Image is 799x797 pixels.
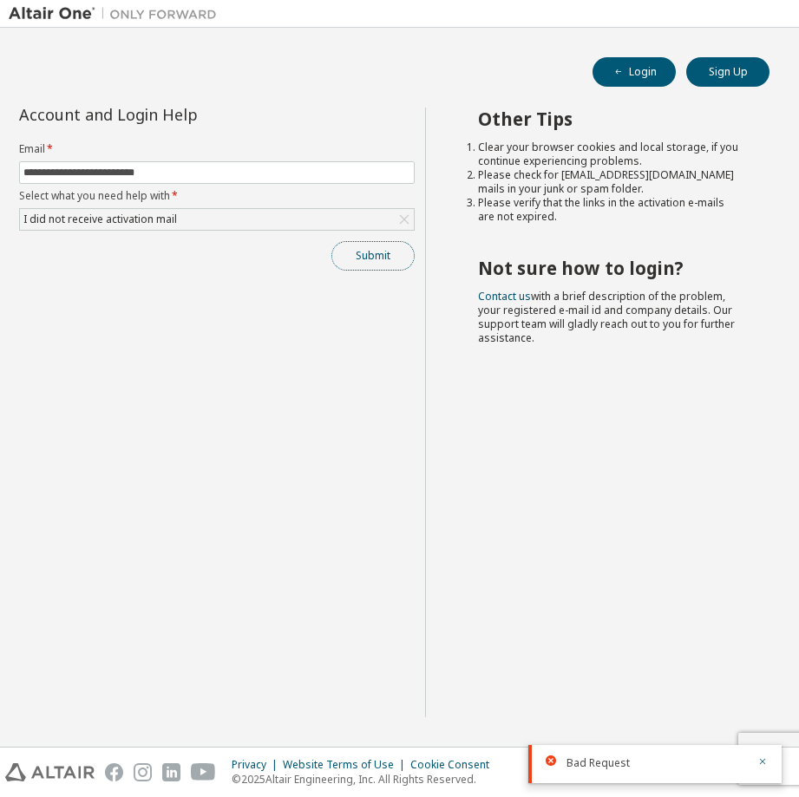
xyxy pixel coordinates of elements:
li: Please check for [EMAIL_ADDRESS][DOMAIN_NAME] mails in your junk or spam folder. [478,168,738,196]
div: Account and Login Help [19,108,336,121]
li: Clear your browser cookies and local storage, if you continue experiencing problems. [478,140,738,168]
li: Please verify that the links in the activation e-mails are not expired. [478,196,738,224]
div: Privacy [232,758,283,772]
img: altair_logo.svg [5,763,95,781]
div: I did not receive activation mail [20,209,414,230]
img: youtube.svg [191,763,216,781]
a: Contact us [478,289,531,304]
img: facebook.svg [105,763,123,781]
button: Sign Up [686,57,770,87]
h2: Other Tips [478,108,738,130]
span: Bad Request [567,756,630,770]
img: instagram.svg [134,763,152,781]
img: linkedin.svg [162,763,180,781]
span: with a brief description of the problem, your registered e-mail id and company details. Our suppo... [478,289,735,345]
p: © 2025 Altair Engineering, Inc. All Rights Reserved. [232,772,500,787]
img: Altair One [9,5,226,23]
div: Cookie Consent [410,758,500,772]
label: Email [19,142,415,156]
div: Website Terms of Use [283,758,410,772]
button: Login [593,57,676,87]
button: Submit [331,241,415,271]
h2: Not sure how to login? [478,257,738,279]
div: I did not receive activation mail [21,210,180,229]
label: Select what you need help with [19,189,415,203]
